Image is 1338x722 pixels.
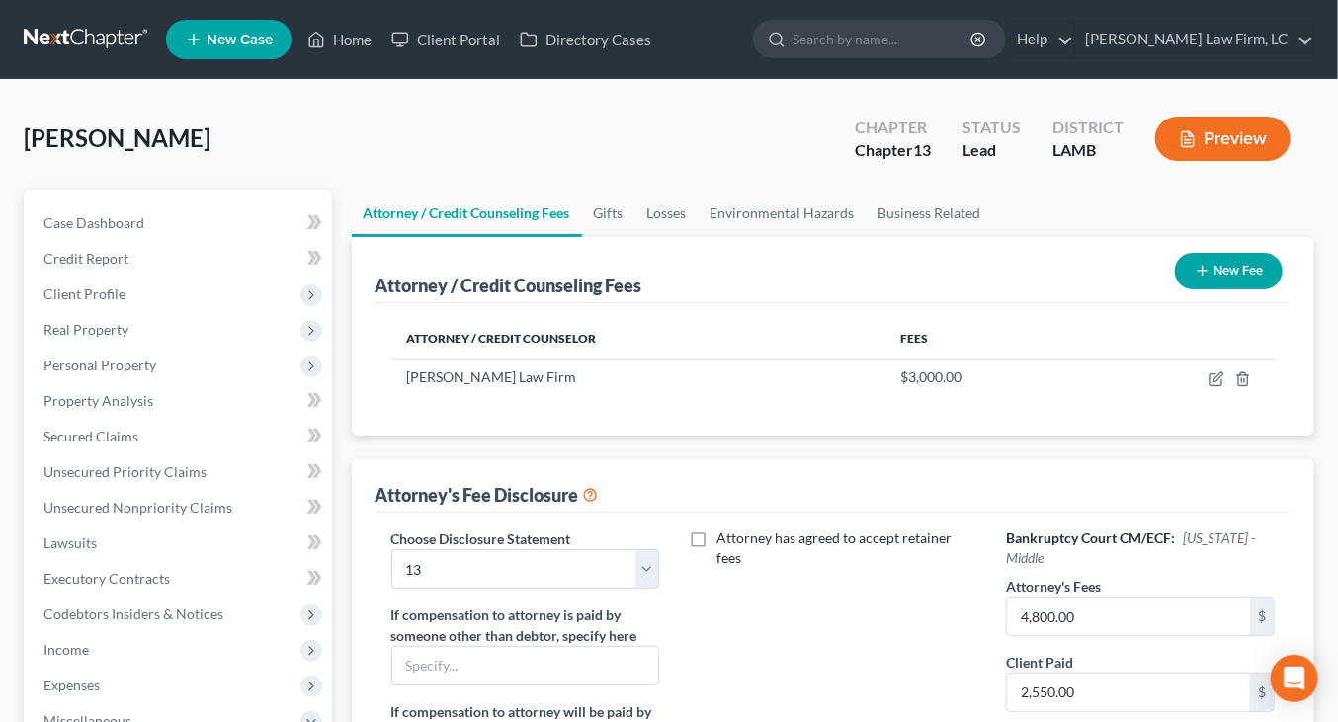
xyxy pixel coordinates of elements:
span: Income [43,641,89,658]
input: 0.00 [1007,674,1250,711]
span: Attorney / Credit Counselor [407,331,597,346]
div: Chapter [855,117,931,139]
label: Client Paid [1006,652,1073,673]
div: $ [1250,598,1274,635]
span: Unsecured Nonpriority Claims [43,499,232,516]
span: Expenses [43,677,100,693]
div: Attorney / Credit Counseling Fees [376,274,642,297]
a: Credit Report [28,241,332,277]
a: Unsecured Priority Claims [28,454,332,490]
span: Property Analysis [43,392,153,409]
span: Codebtors Insiders & Notices [43,605,223,622]
a: Attorney / Credit Counseling Fees [352,190,582,237]
span: [PERSON_NAME] Law Firm [407,368,577,385]
span: Secured Claims [43,428,138,444]
div: District [1052,117,1124,139]
span: Real Property [43,321,128,338]
a: Home [297,22,381,57]
span: $3,000.00 [900,368,962,385]
button: Preview [1155,117,1291,161]
div: Open Intercom Messenger [1271,655,1318,702]
a: Case Dashboard [28,205,332,241]
label: Attorney's Fees [1006,576,1101,597]
span: New Case [207,33,273,47]
h6: Bankruptcy Court CM/ECF: [1006,528,1274,568]
span: Case Dashboard [43,214,144,231]
span: [PERSON_NAME] [24,123,210,152]
a: Business Related [867,190,993,237]
span: Lawsuits [43,534,97,551]
label: If compensation to attorney is paid by someone other than debtor, specify here [391,604,659,646]
div: Status [962,117,1021,139]
a: Unsecured Nonpriority Claims [28,490,332,525]
a: Executory Contracts [28,561,332,597]
div: LAMB [1052,139,1124,162]
span: Fees [900,331,928,346]
span: Executory Contracts [43,570,170,587]
a: Client Portal [381,22,510,57]
label: Choose Disclosure Statement [391,528,571,549]
div: $ [1250,674,1274,711]
span: Credit Report [43,250,128,267]
span: Unsecured Priority Claims [43,463,207,480]
span: Personal Property [43,357,156,373]
a: Secured Claims [28,419,332,454]
span: Attorney has agreed to accept retainer fees [716,529,952,566]
a: Gifts [582,190,635,237]
a: Help [1007,22,1073,57]
input: Specify... [392,647,658,684]
a: Property Analysis [28,383,332,419]
div: Lead [962,139,1021,162]
div: Attorney's Fee Disclosure [376,483,599,507]
a: Environmental Hazards [699,190,867,237]
input: 0.00 [1007,598,1250,635]
a: [PERSON_NAME] Law Firm, LC [1075,22,1313,57]
div: Chapter [855,139,931,162]
a: Losses [635,190,699,237]
a: Directory Cases [510,22,661,57]
a: Lawsuits [28,525,332,561]
input: Search by name... [793,21,973,57]
span: Client Profile [43,285,125,302]
button: New Fee [1175,253,1283,289]
span: 13 [913,140,931,159]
